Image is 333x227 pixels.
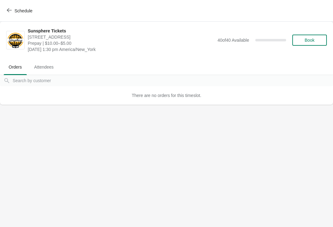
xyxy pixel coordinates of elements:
span: Schedule [14,8,32,13]
button: Book [292,35,327,46]
span: Book [305,38,314,43]
img: Sunsphere Tickets [6,32,24,49]
button: Schedule [3,5,37,16]
span: Prepay | $10.00–$5.00 [28,40,214,46]
input: Search by customer [12,75,333,86]
span: Attendees [29,61,59,73]
span: [DATE] 1:30 pm America/New_York [28,46,214,53]
span: Orders [4,61,27,73]
span: [STREET_ADDRESS] [28,34,214,40]
span: There are no orders for this timeslot. [132,93,201,98]
span: 40 of 40 Available [217,38,249,43]
span: Sunsphere Tickets [28,28,214,34]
